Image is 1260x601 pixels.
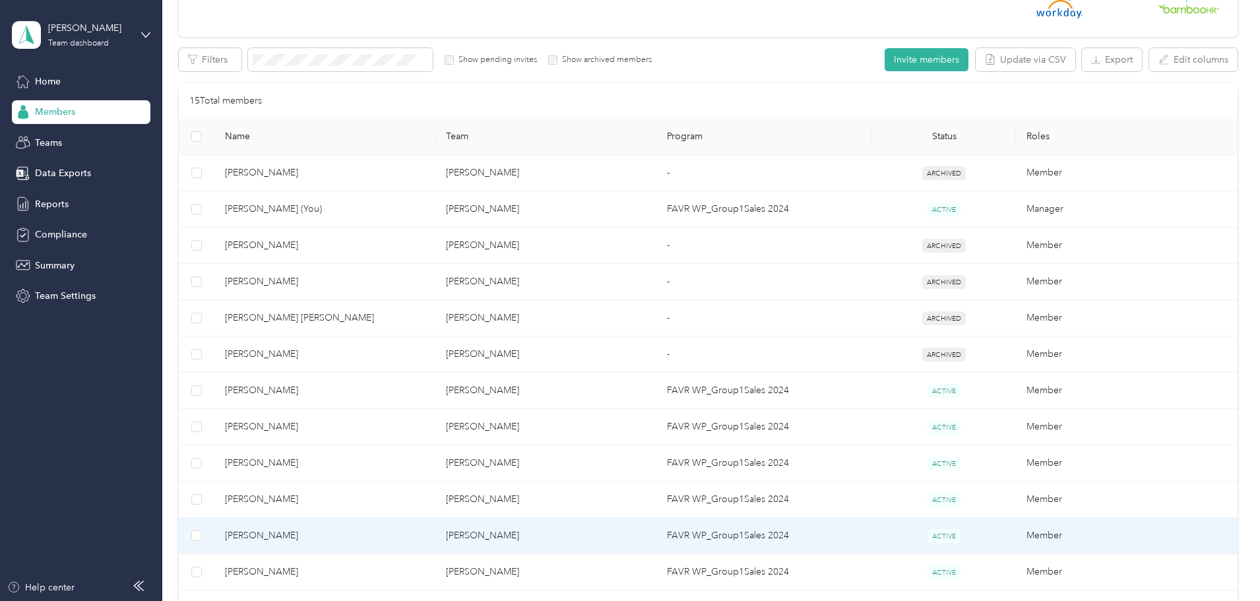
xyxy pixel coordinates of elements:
[885,48,968,71] button: Invite members
[1016,228,1237,264] td: Member
[922,311,966,325] span: ARCHIVED
[225,131,425,142] span: Name
[214,191,435,228] td: Sarah A. Pupel (You)
[214,336,435,373] td: Priscilla L. Harding
[928,565,961,579] span: ACTIVE
[35,228,87,241] span: Compliance
[225,311,425,325] span: [PERSON_NAME] [PERSON_NAME]
[214,518,435,554] td: Daisy Zheng
[1149,48,1238,71] button: Edit columns
[928,384,961,398] span: ACTIVE
[35,197,69,211] span: Reports
[656,191,872,228] td: FAVR WP_Group1Sales 2024
[48,21,131,35] div: [PERSON_NAME]
[1016,119,1237,155] th: Roles
[1016,336,1237,373] td: Member
[214,373,435,409] td: Margaret M. Hoerner
[922,239,966,253] span: ARCHIVED
[1186,527,1260,601] iframe: Everlance-gr Chat Button Frame
[189,94,262,108] p: 15 Total members
[435,373,656,409] td: Pupel, Sarah
[214,155,435,191] td: Stephen Goldstein
[1016,445,1237,482] td: Member
[928,203,961,216] span: ACTIVE
[454,54,537,66] label: Show pending invites
[214,445,435,482] td: Dustin R. Noble
[225,420,425,434] span: [PERSON_NAME]
[214,409,435,445] td: Alexis L. Woytek
[656,228,872,264] td: -
[1016,373,1237,409] td: Member
[1016,300,1237,336] td: Member
[214,300,435,336] td: Jordan T. Schenkman
[928,529,961,543] span: ACTIVE
[656,300,872,336] td: -
[214,228,435,264] td: Madison R. Herman
[1016,264,1237,300] td: Member
[656,336,872,373] td: -
[656,554,872,590] td: FAVR WP_Group1Sales 2024
[435,300,656,336] td: Pupel, Sarah
[225,347,425,362] span: [PERSON_NAME]
[35,259,75,272] span: Summary
[656,119,872,155] th: Program
[214,119,435,155] th: Name
[179,48,241,71] button: Filters
[1082,48,1142,71] button: Export
[225,456,425,470] span: [PERSON_NAME]
[225,565,425,579] span: [PERSON_NAME]
[656,445,872,482] td: FAVR WP_Group1Sales 2024
[928,493,961,507] span: ACTIVE
[435,336,656,373] td: Pupel, Sarah
[656,373,872,409] td: FAVR WP_Group1Sales 2024
[557,54,652,66] label: Show archived members
[656,264,872,300] td: -
[922,348,966,362] span: ARCHIVED
[435,518,656,554] td: Pupel, Sarah
[1016,482,1237,518] td: Member
[214,264,435,300] td: Matthew E. Longosky
[1016,518,1237,554] td: Member
[435,554,656,590] td: Pupel, Sarah
[1016,409,1237,445] td: Member
[225,166,425,180] span: [PERSON_NAME]
[922,275,966,289] span: ARCHIVED
[48,40,109,47] div: Team dashboard
[928,457,961,470] span: ACTIVE
[225,202,425,216] span: [PERSON_NAME] (You)
[35,289,96,303] span: Team Settings
[656,518,872,554] td: FAVR WP_Group1Sales 2024
[225,274,425,289] span: [PERSON_NAME]
[928,420,961,434] span: ACTIVE
[656,155,872,191] td: -
[1016,191,1237,228] td: Manager
[225,528,425,543] span: [PERSON_NAME]
[1016,155,1237,191] td: Member
[656,409,872,445] td: FAVR WP_Group1Sales 2024
[35,75,61,88] span: Home
[435,228,656,264] td: Pupel, Sarah
[1016,554,1237,590] td: Member
[214,554,435,590] td: Matthew D. Woodford
[435,409,656,445] td: Pupel, Sarah
[656,482,872,518] td: FAVR WP_Group1Sales 2024
[435,155,656,191] td: Pupel, Sarah
[35,166,91,180] span: Data Exports
[435,191,656,228] td: Pupel, Sarah
[435,445,656,482] td: Pupel, Sarah
[872,119,1016,155] th: Status
[7,581,75,594] button: Help center
[435,482,656,518] td: Pupel, Sarah
[976,48,1075,71] button: Update via CSV
[35,136,62,150] span: Teams
[1158,4,1219,13] img: BambooHR
[35,105,75,119] span: Members
[225,383,425,398] span: [PERSON_NAME]
[225,238,425,253] span: [PERSON_NAME]
[435,119,656,155] th: Team
[435,264,656,300] td: Pupel, Sarah
[922,166,966,180] span: ARCHIVED
[225,492,425,507] span: [PERSON_NAME]
[214,482,435,518] td: Nichole J. Parker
